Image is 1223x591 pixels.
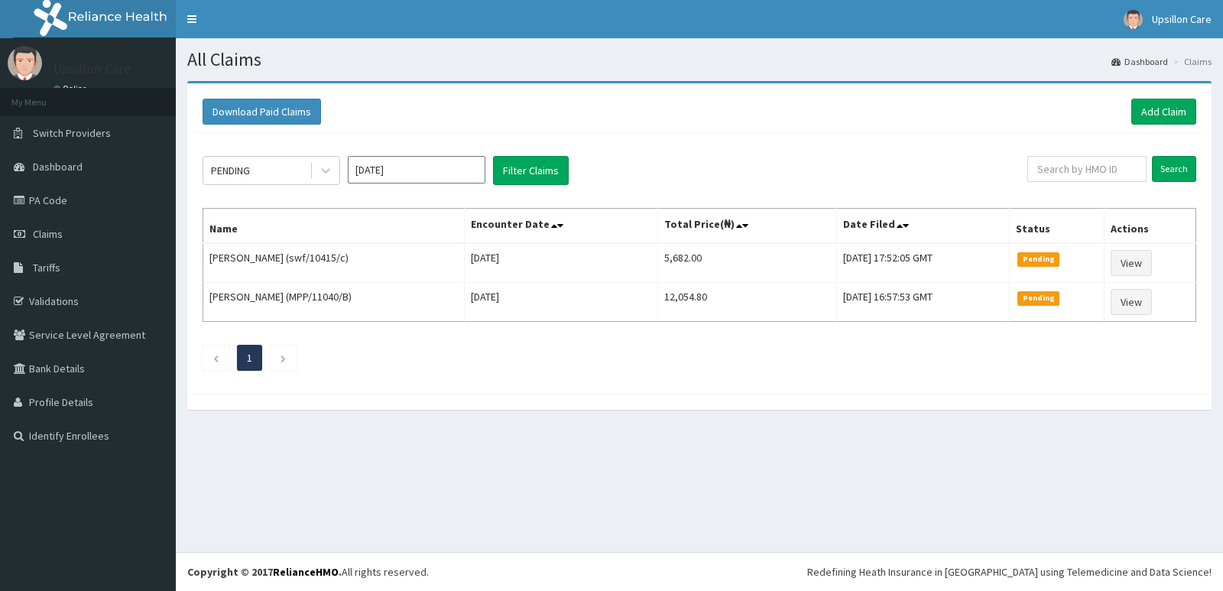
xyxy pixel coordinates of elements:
[1111,289,1152,315] a: View
[1111,250,1152,276] a: View
[1169,55,1212,68] li: Claims
[33,227,63,241] span: Claims
[1010,209,1105,244] th: Status
[1131,99,1196,125] a: Add Claim
[465,283,658,322] td: [DATE]
[33,261,60,274] span: Tariffs
[837,209,1010,244] th: Date Filed
[203,209,465,244] th: Name
[1017,252,1059,266] span: Pending
[465,243,658,283] td: [DATE]
[33,160,83,174] span: Dashboard
[837,243,1010,283] td: [DATE] 17:52:05 GMT
[465,209,658,244] th: Encounter Date
[273,565,339,579] a: RelianceHMO
[807,564,1212,580] div: Redefining Heath Insurance in [GEOGRAPHIC_DATA] using Telemedicine and Data Science!
[8,46,42,80] img: User Image
[1111,55,1168,68] a: Dashboard
[33,126,111,140] span: Switch Providers
[203,243,465,283] td: [PERSON_NAME] (swf/10415/c)
[1017,291,1059,305] span: Pending
[1105,209,1196,244] th: Actions
[837,283,1010,322] td: [DATE] 16:57:53 GMT
[493,156,569,185] button: Filter Claims
[176,552,1223,591] footer: All rights reserved.
[54,62,131,76] p: Upsillon Care
[203,99,321,125] button: Download Paid Claims
[187,565,342,579] strong: Copyright © 2017 .
[1027,156,1147,182] input: Search by HMO ID
[54,83,90,94] a: Online
[1124,10,1143,29] img: User Image
[1152,156,1196,182] input: Search
[187,50,1212,70] h1: All Claims
[658,209,837,244] th: Total Price(₦)
[247,351,252,365] a: Page 1 is your current page
[212,351,219,365] a: Previous page
[658,243,837,283] td: 5,682.00
[348,156,485,183] input: Select Month and Year
[203,283,465,322] td: [PERSON_NAME] (MPP/11040/B)
[211,163,250,178] div: PENDING
[280,351,287,365] a: Next page
[1152,12,1212,26] span: Upsillon Care
[658,283,837,322] td: 12,054.80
